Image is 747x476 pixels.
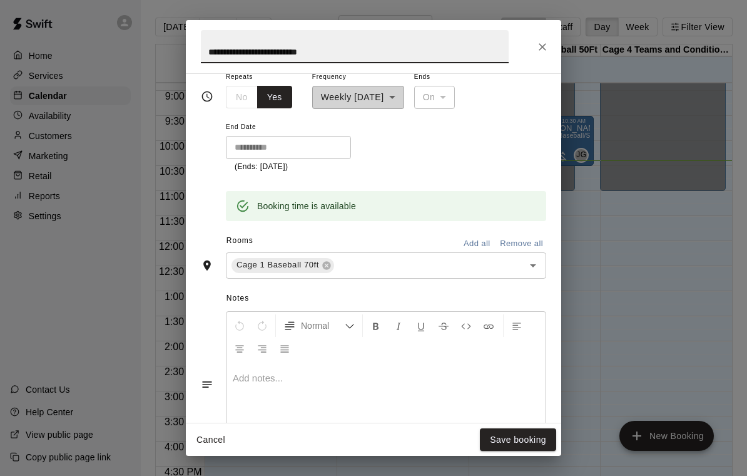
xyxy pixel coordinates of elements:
[410,314,432,337] button: Format Underline
[231,258,334,273] div: Cage 1 Baseball 70ft
[433,314,454,337] button: Format Strikethrough
[278,314,360,337] button: Formatting Options
[201,378,213,391] svg: Notes
[226,136,342,159] input: Choose date, selected date is Sep 23, 2025
[229,337,250,360] button: Center Align
[226,86,292,109] div: outlined button group
[257,195,356,217] div: Booking time is available
[524,257,542,274] button: Open
[226,69,302,86] span: Repeats
[301,319,345,332] span: Normal
[531,36,554,58] button: Close
[274,337,295,360] button: Justify Align
[191,428,231,452] button: Cancel
[506,314,527,337] button: Left Align
[231,259,324,271] span: Cage 1 Baseball 70ft
[252,337,273,360] button: Right Align
[226,289,546,309] span: Notes
[229,314,250,337] button: Undo
[457,234,497,254] button: Add all
[480,428,556,452] button: Save booking
[388,314,409,337] button: Format Italics
[257,86,292,109] button: Yes
[414,86,455,109] div: On
[497,234,546,254] button: Remove all
[201,259,213,272] svg: Rooms
[455,314,477,337] button: Insert Code
[414,69,455,86] span: Ends
[252,314,273,337] button: Redo
[478,314,499,337] button: Insert Link
[235,161,342,173] p: (Ends: [DATE])
[226,119,351,136] span: End Date
[365,314,387,337] button: Format Bold
[312,69,404,86] span: Frequency
[201,90,213,103] svg: Timing
[226,236,253,245] span: Rooms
